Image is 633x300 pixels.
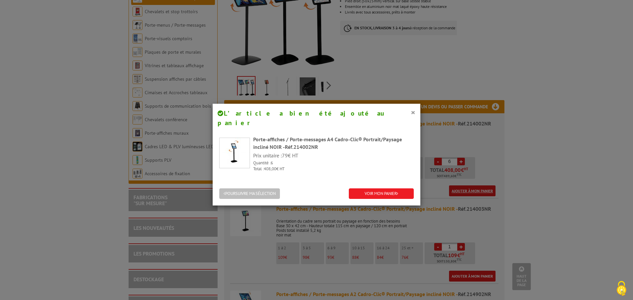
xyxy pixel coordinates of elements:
[253,136,414,151] div: Porte-affiches / Porte-messages A4 Cadro-Clic® Portrait/Paysage incliné NOIR -
[349,188,414,199] a: VOIR MON PANIER
[271,160,273,166] span: 6
[218,109,415,127] h4: L’article a bien été ajouté au panier
[411,108,415,117] button: ×
[219,188,280,199] button: POURSUIVRE MA SÉLECTION
[610,278,633,300] button: Cookies (fenêtre modale)
[282,152,288,159] span: 79
[253,160,414,166] p: Quantité :
[285,144,318,150] span: Réf.214002NR
[264,166,276,172] span: 408,00
[613,280,630,297] img: Cookies (fenêtre modale)
[253,152,414,159] p: Prix unitaire : € HT
[253,166,414,172] p: Total : € HT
